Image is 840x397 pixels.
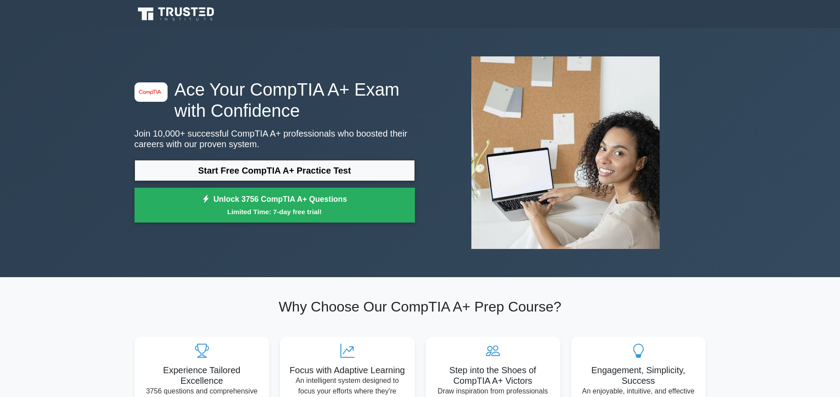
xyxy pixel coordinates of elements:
[146,207,404,217] small: Limited Time: 7-day free trial!
[142,365,262,386] h5: Experience Tailored Excellence
[578,365,699,386] h5: Engagement, Simplicity, Success
[134,160,415,181] a: Start Free CompTIA A+ Practice Test
[134,188,415,223] a: Unlock 3756 CompTIA A+ QuestionsLimited Time: 7-day free trial!
[134,128,415,149] p: Join 10,000+ successful CompTIA A+ professionals who boosted their careers with our proven system.
[134,79,415,121] h1: Ace Your CompTIA A+ Exam with Confidence
[433,365,553,386] h5: Step into the Shoes of CompTIA A+ Victors
[134,298,706,315] h2: Why Choose Our CompTIA A+ Prep Course?
[287,365,408,375] h5: Focus with Adaptive Learning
